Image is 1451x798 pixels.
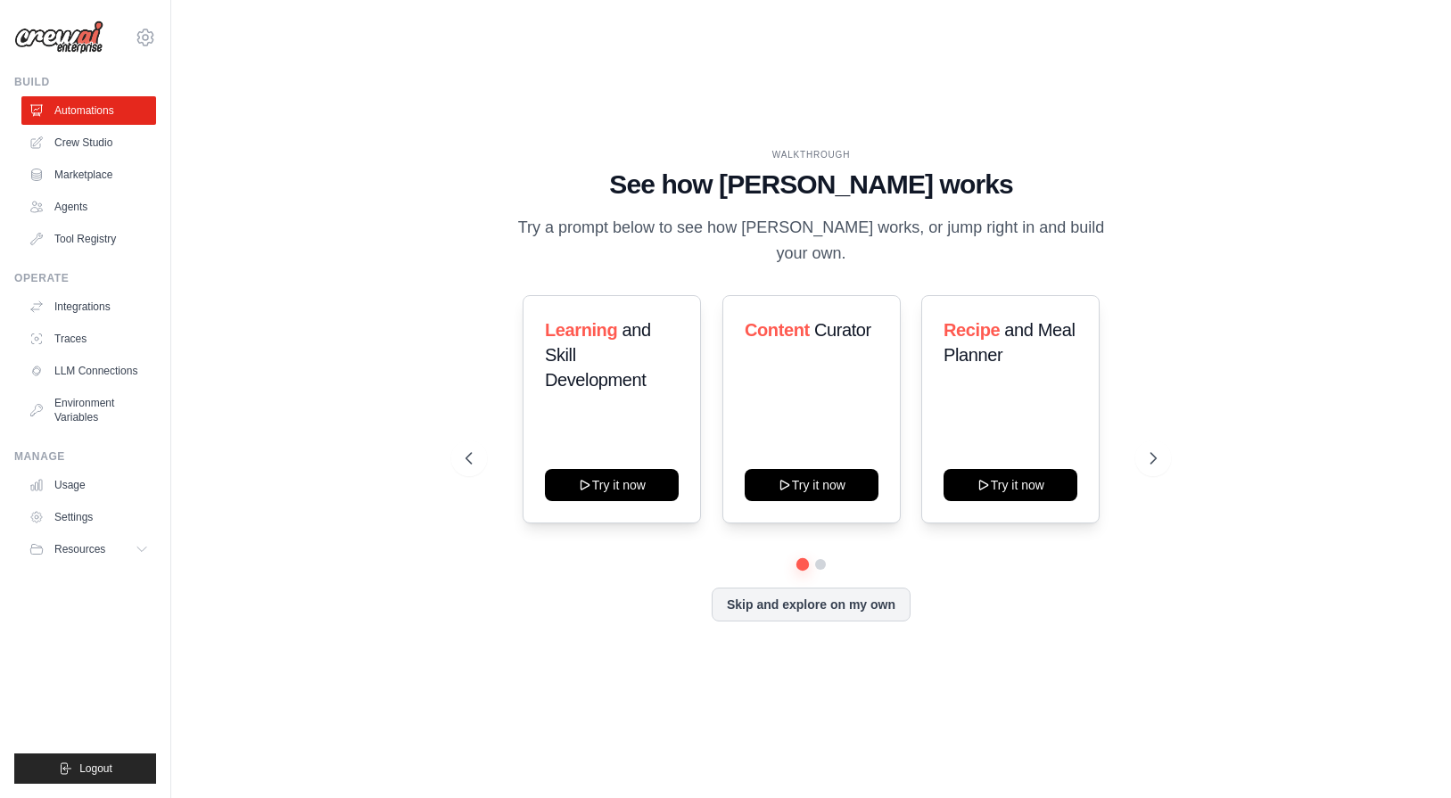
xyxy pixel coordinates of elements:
a: Automations [21,96,156,125]
a: Traces [21,325,156,353]
span: and Skill Development [545,320,651,390]
span: Resources [54,542,105,556]
a: Integrations [21,292,156,321]
button: Skip and explore on my own [712,588,911,621]
a: Usage [21,471,156,499]
span: Curator [814,320,871,340]
a: Environment Variables [21,389,156,432]
div: Build [14,75,156,89]
span: Recipe [944,320,1000,340]
a: Tool Registry [21,225,156,253]
button: Logout [14,753,156,784]
div: Manage [14,449,156,464]
a: Marketplace [21,160,156,189]
img: Logo [14,21,103,54]
button: Try it now [745,469,878,501]
p: Try a prompt below to see how [PERSON_NAME] works, or jump right in and build your own. [512,215,1111,267]
button: Try it now [545,469,679,501]
a: LLM Connections [21,357,156,385]
span: Content [745,320,810,340]
a: Settings [21,503,156,531]
span: and Meal Planner [944,320,1075,365]
button: Try it now [944,469,1077,501]
span: Learning [545,320,617,340]
h1: See how [PERSON_NAME] works [466,169,1157,201]
span: Logout [79,761,112,776]
button: Resources [21,535,156,564]
a: Crew Studio [21,128,156,157]
a: Agents [21,193,156,221]
div: Operate [14,271,156,285]
div: WALKTHROUGH [466,148,1157,161]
